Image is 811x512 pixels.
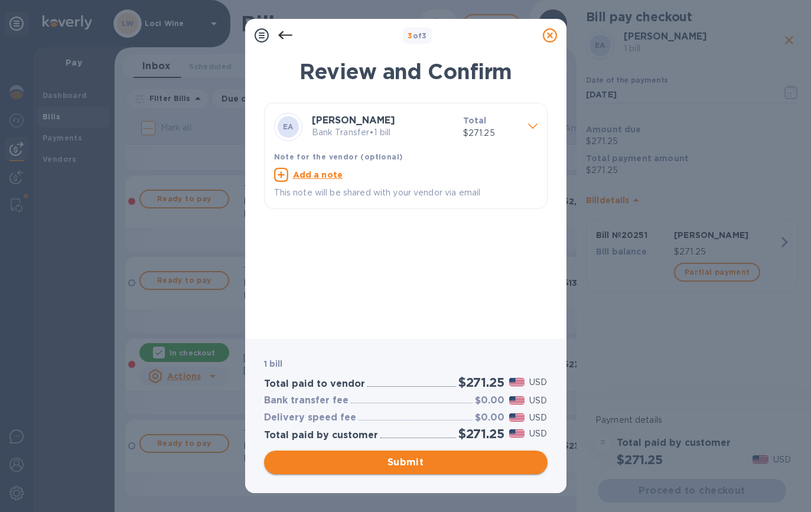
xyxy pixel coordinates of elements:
[463,116,487,125] b: Total
[264,412,356,423] h3: Delivery speed fee
[274,113,538,199] div: EA[PERSON_NAME]Bank Transfer•1 billTotal$271.25Note for the vendor (optional)Add a noteThis note ...
[529,394,547,407] p: USD
[274,187,538,199] p: This note will be shared with your vendor via email
[312,115,395,126] b: [PERSON_NAME]
[509,429,525,438] img: USD
[283,122,294,131] b: EA
[458,426,504,441] h2: $271.25
[264,395,348,406] h3: Bank transfer fee
[529,428,547,440] p: USD
[475,412,504,423] h3: $0.00
[312,126,454,139] p: Bank Transfer • 1 bill
[264,379,365,390] h3: Total paid to vendor
[509,396,525,405] img: USD
[274,152,403,161] b: Note for the vendor (optional)
[264,451,548,474] button: Submit
[509,378,525,386] img: USD
[408,31,427,40] b: of 3
[475,395,504,406] h3: $0.00
[529,376,547,389] p: USD
[408,31,412,40] span: 3
[293,170,343,180] u: Add a note
[509,413,525,422] img: USD
[264,59,548,84] h1: Review and Confirm
[264,430,378,441] h3: Total paid by customer
[273,455,538,469] span: Submit
[264,359,283,368] b: 1 bill
[458,375,504,390] h2: $271.25
[529,412,547,424] p: USD
[463,127,519,139] p: $271.25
